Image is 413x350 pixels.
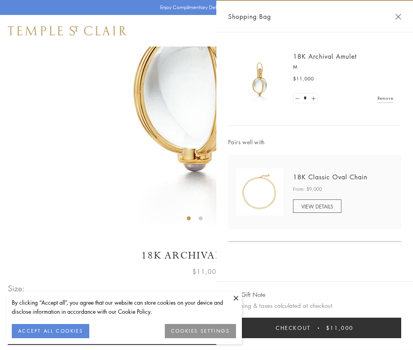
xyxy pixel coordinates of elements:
[228,11,271,22] span: Shopping Bag
[236,168,283,216] img: N88865-OV18
[228,301,401,311] p: Shipping & taxes calculated at checkout
[12,324,89,338] button: ACCEPT ALL COOKIES
[8,282,25,295] span: Size:
[192,266,221,277] span: $11,000
[293,63,393,71] p: M
[378,94,393,102] a: Remove
[8,249,405,262] h1: 18K Archival Amulet
[309,93,317,103] a: Set quantity to 2
[301,203,333,210] span: VIEW DETAILS
[228,290,265,300] button: Add Gift Note
[8,26,127,35] img: Temple St. Clair
[236,55,283,102] img: 18K Archival Amulet
[293,199,341,213] a: VIEW DETAILS
[228,318,401,338] button: Checkout $11,000
[165,324,236,338] button: COOKIES SETTINGS
[326,324,354,332] span: $11,000
[276,324,311,332] span: Checkout
[293,75,314,83] span: $11,000
[293,173,367,181] a: 18K Classic Oval Chain
[12,298,236,316] div: By clicking “Accept all”, you agree that our website can store cookies on your device and disclos...
[293,185,322,193] span: From: $9,000
[293,52,357,61] a: 18K Archival Amulet
[228,138,401,147] span: Pairs well with
[293,93,301,103] a: Set quantity to 0
[160,4,249,11] p: Enjoy Complimentary Delivery & Returns
[395,14,401,20] button: Close Shopping Bag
